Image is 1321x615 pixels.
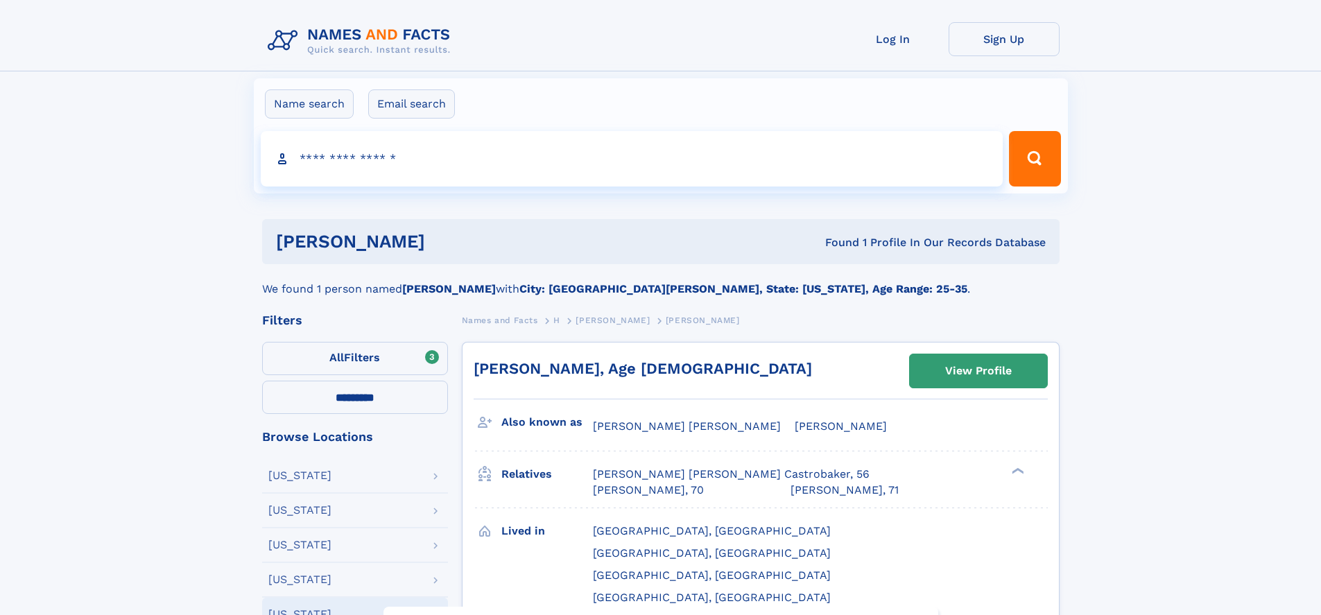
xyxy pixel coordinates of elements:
[576,315,650,325] span: [PERSON_NAME]
[553,311,560,329] a: H
[593,483,704,498] a: [PERSON_NAME], 70
[666,315,740,325] span: [PERSON_NAME]
[262,22,462,60] img: Logo Names and Facts
[262,342,448,375] label: Filters
[268,539,331,551] div: [US_STATE]
[838,22,949,56] a: Log In
[368,89,455,119] label: Email search
[593,467,870,482] a: [PERSON_NAME] [PERSON_NAME] Castrobaker, 56
[625,235,1046,250] div: Found 1 Profile In Our Records Database
[593,419,781,433] span: [PERSON_NAME] [PERSON_NAME]
[329,351,344,364] span: All
[462,311,538,329] a: Names and Facts
[910,354,1047,388] a: View Profile
[474,360,812,377] a: [PERSON_NAME], Age [DEMOGRAPHIC_DATA]
[501,519,593,543] h3: Lived in
[593,591,831,604] span: [GEOGRAPHIC_DATA], [GEOGRAPHIC_DATA]
[1008,467,1025,476] div: ❯
[261,131,1003,187] input: search input
[268,574,331,585] div: [US_STATE]
[262,431,448,443] div: Browse Locations
[553,315,560,325] span: H
[276,233,625,250] h1: [PERSON_NAME]
[268,505,331,516] div: [US_STATE]
[1009,131,1060,187] button: Search Button
[501,410,593,434] h3: Also known as
[593,546,831,560] span: [GEOGRAPHIC_DATA], [GEOGRAPHIC_DATA]
[791,483,899,498] a: [PERSON_NAME], 71
[262,264,1060,297] div: We found 1 person named with .
[576,311,650,329] a: [PERSON_NAME]
[265,89,354,119] label: Name search
[501,462,593,486] h3: Relatives
[593,569,831,582] span: [GEOGRAPHIC_DATA], [GEOGRAPHIC_DATA]
[262,314,448,327] div: Filters
[402,282,496,295] b: [PERSON_NAME]
[268,470,331,481] div: [US_STATE]
[945,355,1012,387] div: View Profile
[795,419,887,433] span: [PERSON_NAME]
[519,282,967,295] b: City: [GEOGRAPHIC_DATA][PERSON_NAME], State: [US_STATE], Age Range: 25-35
[593,524,831,537] span: [GEOGRAPHIC_DATA], [GEOGRAPHIC_DATA]
[949,22,1060,56] a: Sign Up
